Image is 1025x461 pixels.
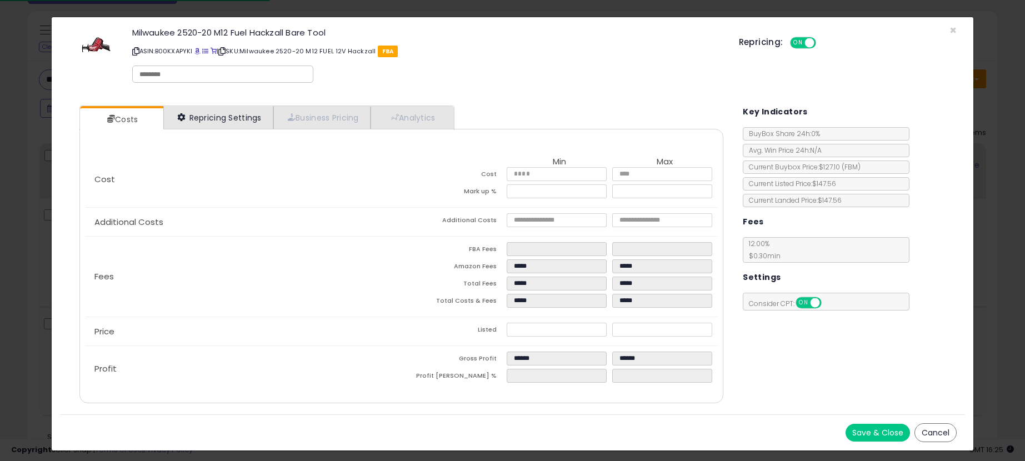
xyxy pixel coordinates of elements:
td: Listed [402,323,507,340]
a: Costs [80,108,162,131]
span: $127.10 [819,162,861,172]
button: Save & Close [846,424,910,442]
p: Cost [86,175,401,184]
span: Avg. Win Price 24h: N/A [743,146,822,155]
a: All offer listings [202,47,208,56]
span: Current Listed Price: $147.56 [743,179,836,188]
p: Additional Costs [86,218,401,227]
a: Your listing only [211,47,217,56]
a: Business Pricing [273,106,371,129]
span: BuyBox Share 24h: 0% [743,129,820,138]
td: Cost [402,167,507,184]
h5: Fees [743,215,764,229]
p: Profit [86,364,401,373]
h5: Repricing: [739,38,783,47]
p: ASIN: B00KXAPYKI | SKU: Milwaukee 2520-20 M12 FUEL 12V Hackzall [132,42,722,60]
td: Additional Costs [402,213,507,231]
p: Price [86,327,401,336]
span: OFF [820,298,838,308]
p: Fees [86,272,401,281]
span: Current Buybox Price: [743,162,861,172]
td: FBA Fees [402,242,507,259]
span: 12.00 % [743,239,781,260]
h5: Key Indicators [743,105,808,119]
h3: Milwaukee 2520-20 M12 Fuel Hackzall Bare Tool [132,28,722,37]
img: 31qpkULKlNL._SL60_.jpg [79,28,113,62]
span: FBA [378,46,398,57]
span: ( FBM ) [842,162,861,172]
td: Total Fees [402,277,507,294]
th: Min [507,157,612,167]
td: Gross Profit [402,352,507,369]
span: ON [797,298,811,308]
span: OFF [814,38,832,48]
td: Amazon Fees [402,259,507,277]
span: × [949,22,957,38]
span: $0.30 min [743,251,781,260]
td: Profit [PERSON_NAME] % [402,369,507,386]
td: Total Costs & Fees [402,294,507,311]
button: Cancel [914,423,957,442]
td: Mark up % [402,184,507,202]
a: Analytics [371,106,453,129]
a: BuyBox page [194,47,201,56]
span: ON [791,38,805,48]
h5: Settings [743,270,781,284]
a: Repricing Settings [163,106,273,129]
span: Current Landed Price: $147.56 [743,196,842,205]
th: Max [612,157,718,167]
span: Consider CPT: [743,299,836,308]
